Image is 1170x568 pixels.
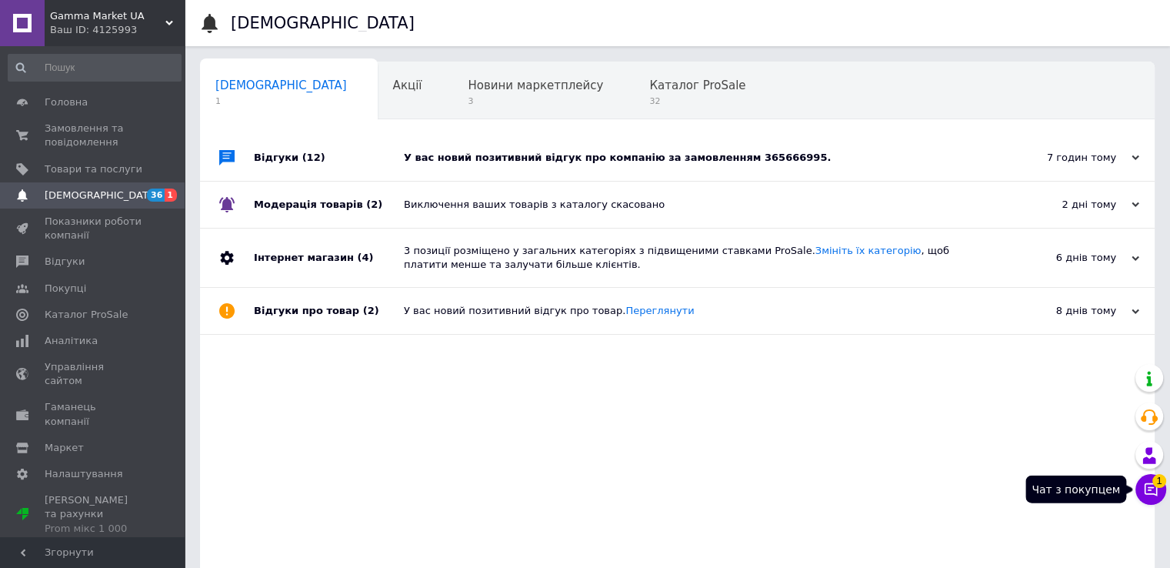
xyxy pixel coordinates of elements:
[45,400,142,428] span: Гаманець компанії
[45,189,158,202] span: [DEMOGRAPHIC_DATA]
[45,441,84,455] span: Маркет
[254,135,404,181] div: Відгуки
[45,308,128,322] span: Каталог ProSale
[254,288,404,334] div: Відгуки про товар
[404,198,985,212] div: Виключення ваших товарів з каталогу скасовано
[50,9,165,23] span: Gamma Market UA
[357,252,373,263] span: (4)
[404,304,985,318] div: У вас новий позитивний відгук про товар.
[404,151,985,165] div: У вас новий позитивний відгук про компанію за замовленням 365666995.
[45,467,123,481] span: Налаштування
[215,79,347,92] span: [DEMOGRAPHIC_DATA]
[393,79,422,92] span: Акції
[649,79,745,92] span: Каталог ProSale
[45,522,142,536] div: Prom мікс 1 000
[215,95,347,107] span: 1
[985,151,1139,165] div: 7 годин тому
[147,189,165,202] span: 36
[45,215,142,242] span: Показники роботи компанії
[50,23,185,37] div: Ваш ID: 4125993
[302,152,325,163] span: (12)
[165,189,177,202] span: 1
[45,282,86,296] span: Покупці
[45,334,98,348] span: Аналітика
[1135,474,1166,505] button: Чат з покупцем1
[649,95,745,107] span: 32
[985,198,1139,212] div: 2 дні тому
[1152,474,1166,488] span: 1
[985,251,1139,265] div: 6 днів тому
[366,199,382,210] span: (2)
[45,95,88,109] span: Головна
[468,79,603,92] span: Новини маркетплейсу
[1025,476,1126,503] div: Чат з покупцем
[254,182,404,228] div: Модерація товарів
[363,305,379,316] span: (2)
[815,245,922,256] a: Змініть їх категорію
[45,122,142,149] span: Замовлення та повідомлення
[45,493,142,536] span: [PERSON_NAME] та рахунки
[985,304,1139,318] div: 8 днів тому
[404,244,985,272] div: 3 позиції розміщено у загальних категоріях з підвищеними ставками ProSale. , щоб платити менше та...
[45,162,142,176] span: Товари та послуги
[45,360,142,388] span: Управління сайтом
[231,14,415,32] h1: [DEMOGRAPHIC_DATA]
[468,95,603,107] span: 3
[8,54,182,82] input: Пошук
[45,255,85,269] span: Відгуки
[625,305,694,316] a: Переглянути
[254,229,404,287] div: Інтернет магазин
